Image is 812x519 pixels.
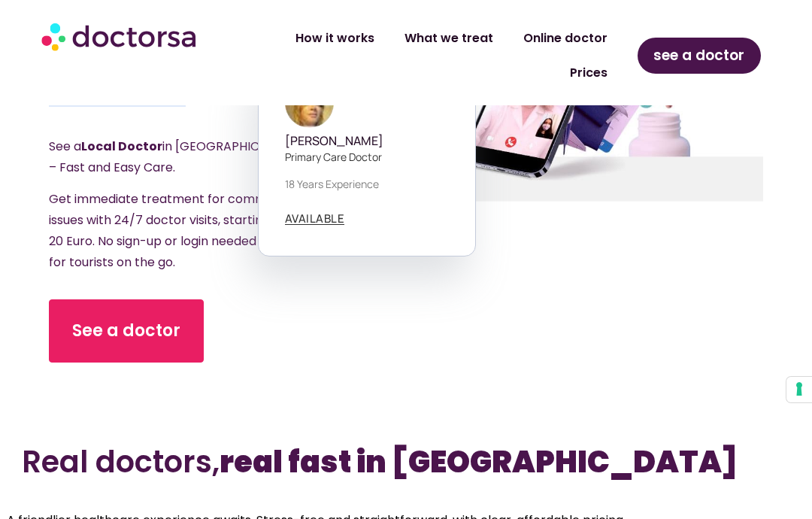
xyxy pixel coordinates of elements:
span: See a doctor [72,319,180,343]
strong: Local Doctor [81,138,162,155]
a: How it works [280,21,389,56]
iframe: Customer reviews powered by Trustpilot [8,385,804,406]
nav: Menu [223,21,623,90]
span: AVAILABLE [285,213,345,224]
span: see a doctor [653,44,744,68]
span: See a in [GEOGRAPHIC_DATA] – Fast and Easy Care. [49,138,308,176]
a: See a doctor [49,299,204,363]
p: Primary care doctor [285,149,449,165]
button: Your consent preferences for tracking technologies [786,377,812,402]
p: 18 years experience [285,176,449,192]
a: What we treat [389,21,508,56]
h2: Real doctors, [22,444,791,480]
a: see a doctor [638,38,761,74]
span: Get immediate treatment for common issues with 24/7 doctor visits, starting at just 20 Euro. No s... [49,190,316,271]
b: real fast in [GEOGRAPHIC_DATA] [220,441,738,483]
a: AVAILABLE [285,213,345,225]
a: Prices [555,56,623,90]
a: Online doctor [508,21,623,56]
h5: [PERSON_NAME] [285,134,449,148]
